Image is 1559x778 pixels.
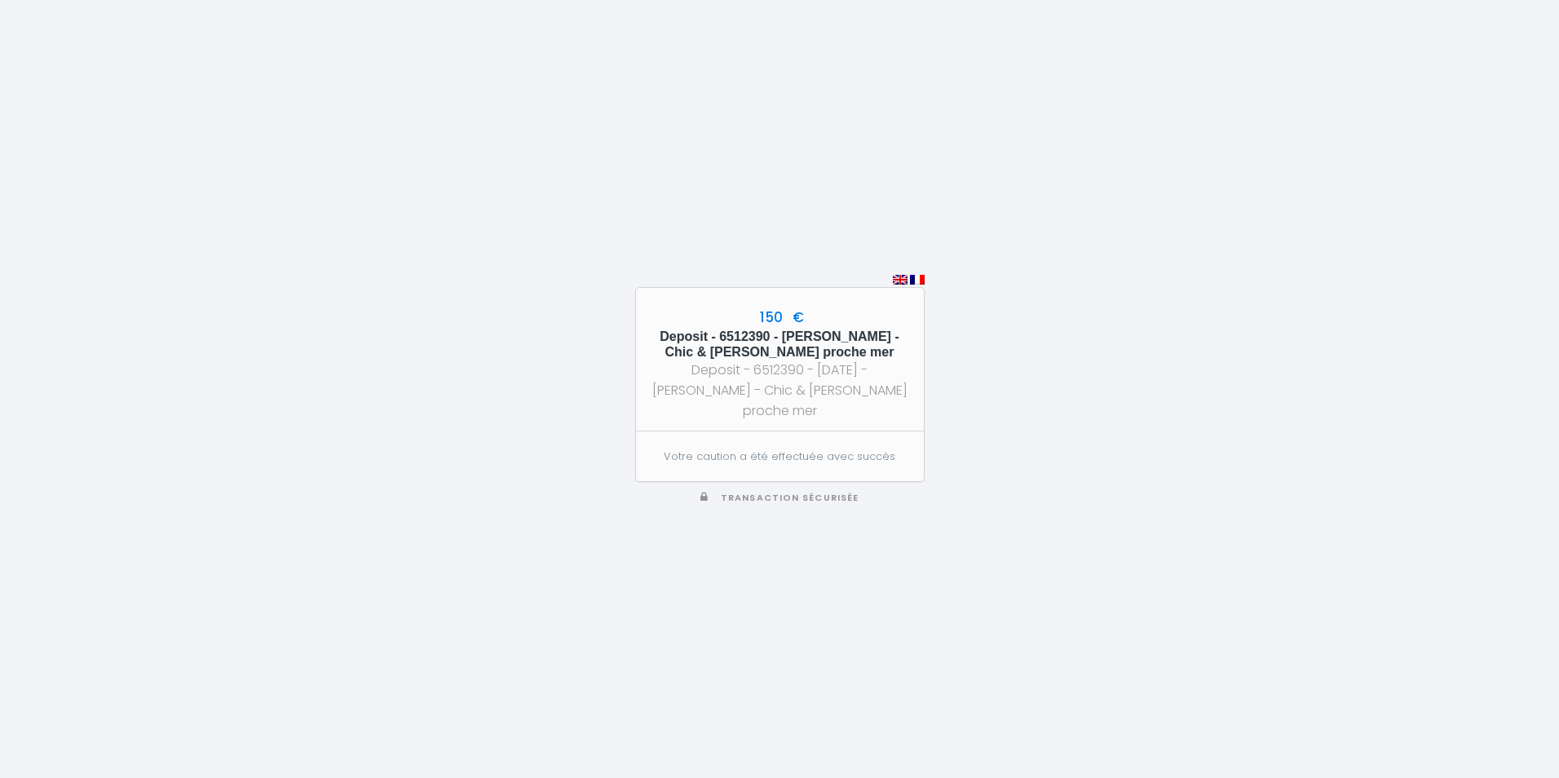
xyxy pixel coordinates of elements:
[651,329,909,360] h5: Deposit - 6512390 - [PERSON_NAME] - Chic & [PERSON_NAME] proche mer
[910,275,925,285] img: fr.png
[893,275,908,285] img: en.png
[653,449,905,465] p: Votre caution a été effectuée avec succès
[721,492,859,504] span: Transaction sécurisée
[756,307,804,327] span: 150 €
[651,360,909,421] div: Deposit - 6512390 - [DATE] - [PERSON_NAME] - Chic & [PERSON_NAME] proche mer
